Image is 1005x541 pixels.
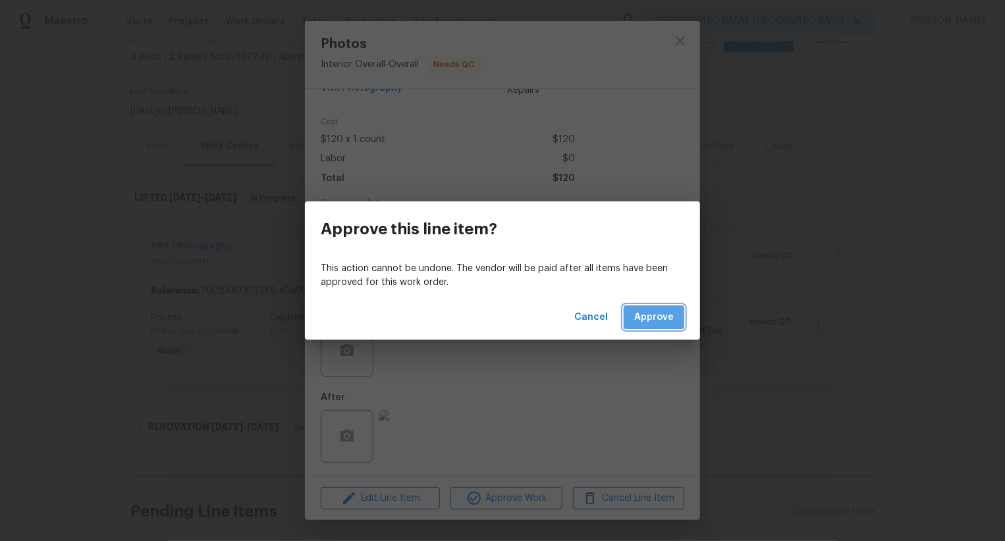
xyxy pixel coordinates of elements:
button: Approve [624,305,684,330]
p: This action cannot be undone. The vendor will be paid after all items have been approved for this... [321,262,684,290]
button: Cancel [569,305,613,330]
h3: Approve this line item? [321,220,497,238]
span: Cancel [574,309,608,326]
span: Approve [634,309,674,326]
